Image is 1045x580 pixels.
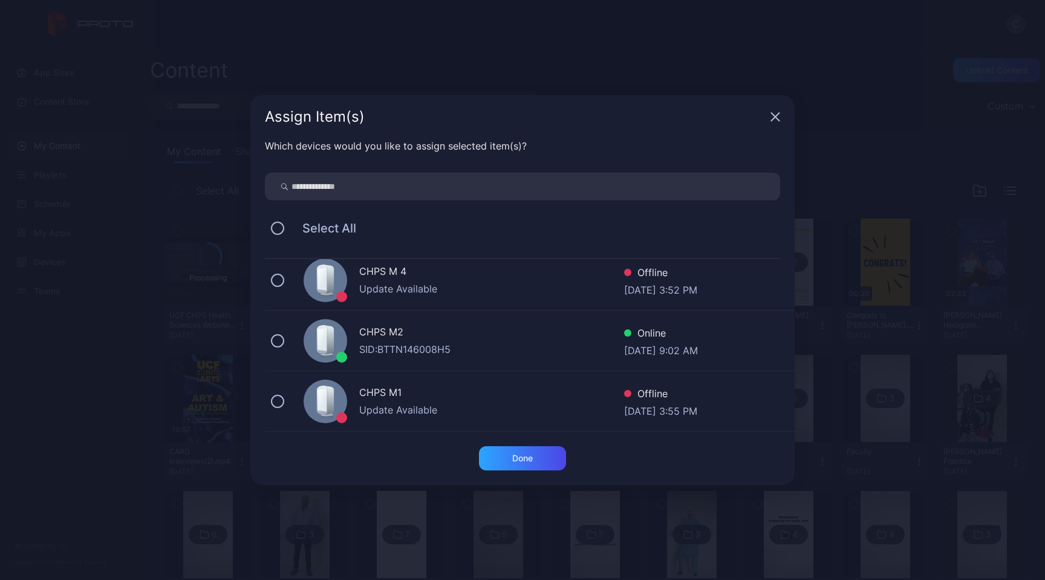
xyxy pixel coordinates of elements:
[265,110,766,124] div: Assign Item(s)
[359,403,624,417] div: Update Available
[624,386,697,404] div: Offline
[265,139,780,153] div: Which devices would you like to assign selected item(s)?
[512,453,533,463] div: Done
[624,283,697,295] div: [DATE] 3:52 PM
[624,265,697,283] div: Offline
[359,264,624,282] div: CHPS M 4
[624,404,697,416] div: [DATE] 3:55 PM
[359,325,624,342] div: CHPS M2
[359,282,624,296] div: Update Available
[624,343,698,355] div: [DATE] 9:02 AM
[624,326,698,343] div: Online
[290,221,356,236] span: Select All
[359,385,624,403] div: CHPS M1
[479,446,566,470] button: Done
[359,342,624,357] div: SID: BTTN146008H5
